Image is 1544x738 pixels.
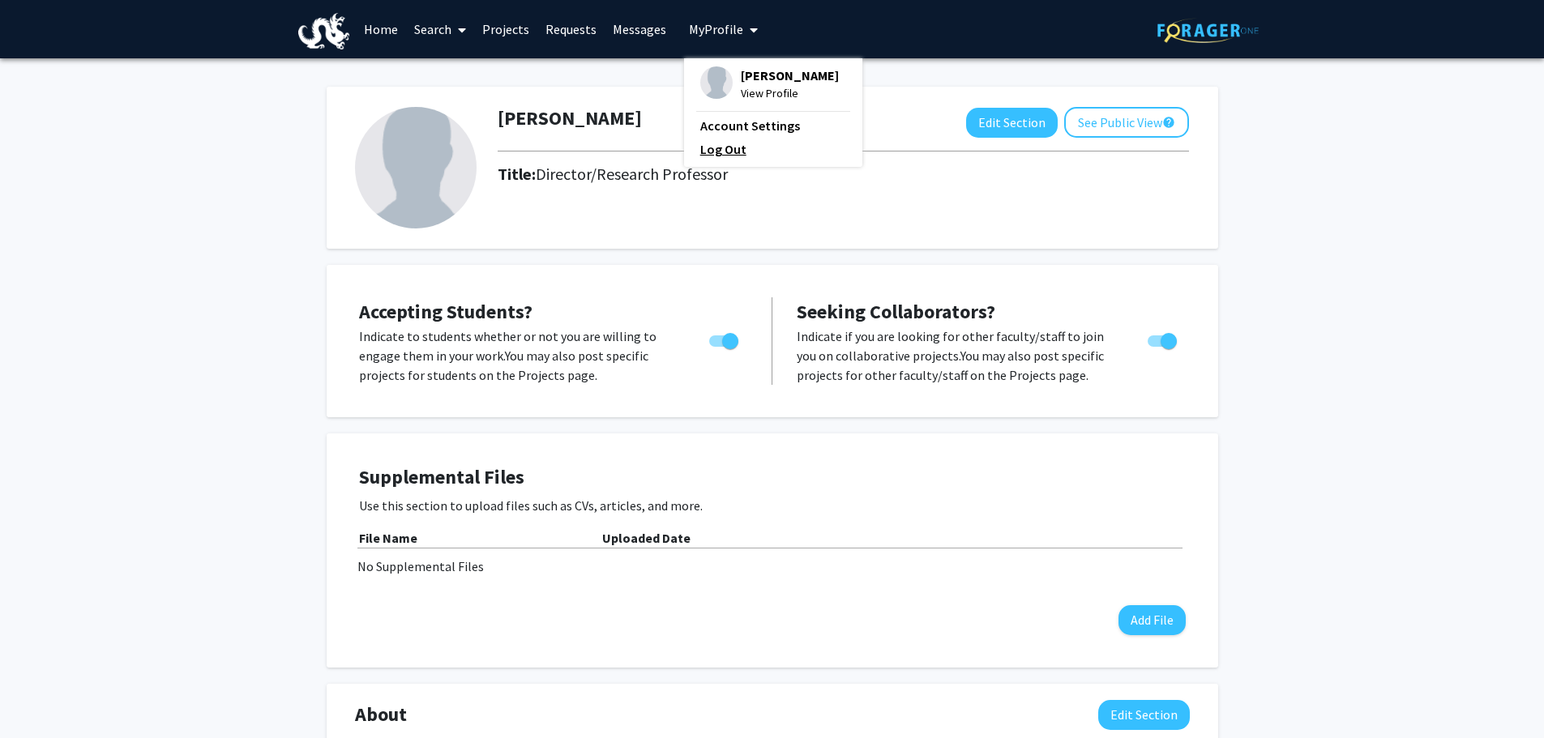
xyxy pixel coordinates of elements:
[700,139,846,159] a: Log Out
[357,557,1187,576] div: No Supplemental Files
[1098,700,1190,730] button: Edit About
[359,466,1186,489] h4: Supplemental Files
[1157,18,1259,43] img: ForagerOne Logo
[474,1,537,58] a: Projects
[700,66,839,102] div: Profile Picture[PERSON_NAME]View Profile
[406,1,474,58] a: Search
[602,530,691,546] b: Uploaded Date
[359,496,1186,515] p: Use this section to upload files such as CVs, articles, and more.
[1162,113,1175,132] mat-icon: help
[359,530,417,546] b: File Name
[355,107,477,228] img: Profile Picture
[536,164,728,184] span: Director/Research Professor
[797,299,995,324] span: Seeking Collaborators?
[298,13,350,49] img: Drexel University Logo
[498,164,728,184] h2: Title:
[12,665,69,726] iframe: Chat
[741,66,839,84] span: [PERSON_NAME]
[703,326,747,351] div: Toggle
[1118,605,1186,635] button: Add File
[605,1,674,58] a: Messages
[356,1,406,58] a: Home
[498,107,642,130] h1: [PERSON_NAME]
[700,116,846,135] a: Account Settings
[700,66,733,99] img: Profile Picture
[537,1,605,58] a: Requests
[1064,107,1189,138] button: See Public View
[359,299,532,324] span: Accepting Students?
[355,700,407,729] span: About
[741,84,839,102] span: View Profile
[966,108,1058,138] button: Edit Section
[797,326,1117,385] p: Indicate if you are looking for other faculty/staff to join you on collaborative projects. You ma...
[689,21,743,37] span: My Profile
[1141,326,1186,351] div: Toggle
[359,326,678,385] p: Indicate to students whether or not you are willing to engage them in your work. You may also pos...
